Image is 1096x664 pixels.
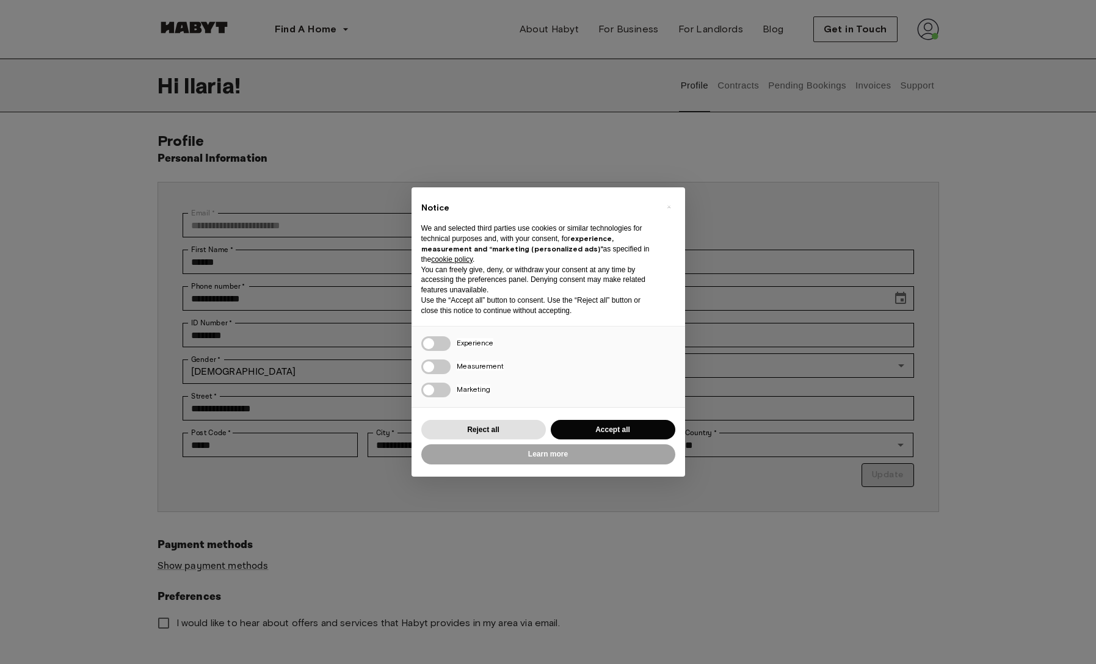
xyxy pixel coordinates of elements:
p: Use the “Accept all” button to consent. Use the “Reject all” button or close this notice to conti... [421,295,656,316]
span: Experience [457,338,493,347]
p: You can freely give, deny, or withdraw your consent at any time by accessing the preferences pane... [421,265,656,295]
span: Measurement [457,361,504,370]
button: Close this notice [659,197,679,217]
p: We and selected third parties use cookies or similar technologies for technical purposes and, wit... [421,223,656,264]
a: cookie policy [431,255,473,264]
button: Learn more [421,444,675,464]
button: Reject all [421,420,546,440]
span: Marketing [457,384,490,394]
h2: Notice [421,202,656,214]
span: × [667,200,671,214]
button: Accept all [551,420,675,440]
strong: experience, measurement and “marketing (personalized ads)” [421,234,614,253]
